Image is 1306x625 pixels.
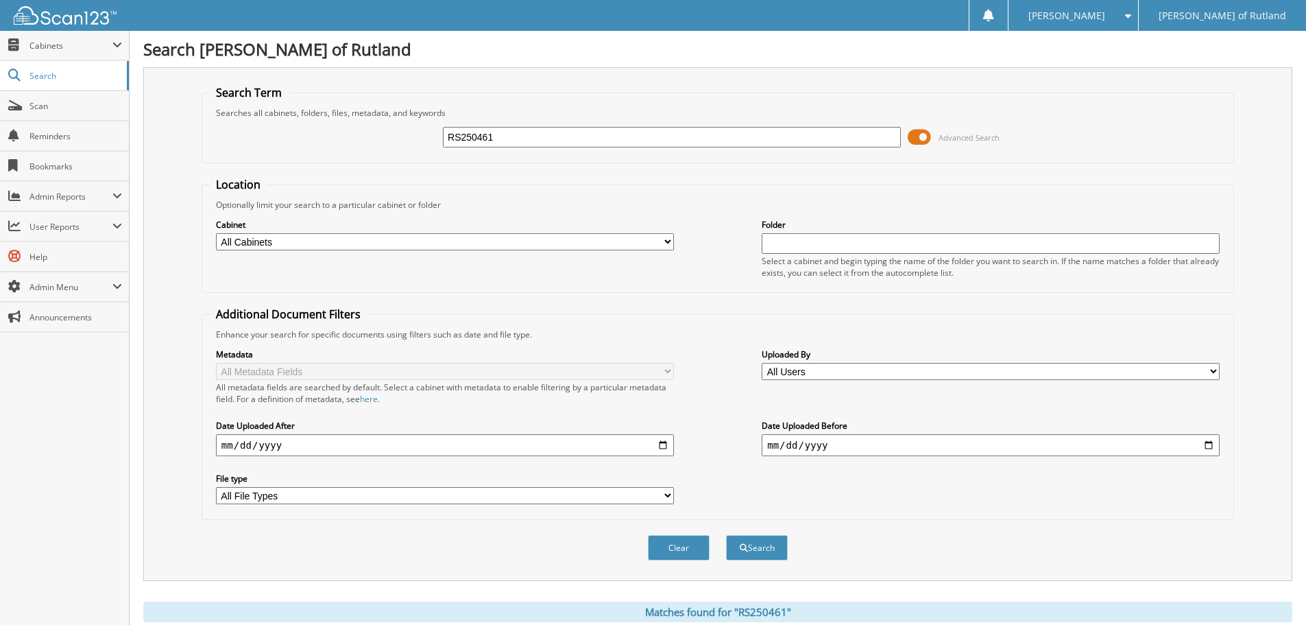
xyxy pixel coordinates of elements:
[143,602,1292,622] div: Matches found for "RS250461"
[216,349,674,360] label: Metadata
[29,40,112,51] span: Cabinets
[939,132,1000,143] span: Advanced Search
[216,420,674,432] label: Date Uploaded After
[1028,12,1105,20] span: [PERSON_NAME]
[360,393,378,405] a: here
[143,38,1292,60] h1: Search [PERSON_NAME] of Rutland
[209,107,1226,119] div: Searches all cabinets, folders, files, metadata, and keywords
[762,255,1220,279] div: Select a cabinet and begin typing the name of the folder you want to search in. If the name match...
[29,70,120,82] span: Search
[209,199,1226,211] div: Optionally limit your search to a particular cabinet or folder
[762,434,1220,456] input: end
[29,221,112,233] span: User Reports
[29,281,112,293] span: Admin Menu
[14,6,117,25] img: scan123-logo-white.svg
[762,420,1220,432] label: Date Uploaded Before
[29,100,122,112] span: Scan
[216,381,674,405] div: All metadata fields are searched by default. Select a cabinet with metadata to enable filtering b...
[29,161,122,172] span: Bookmarks
[209,329,1226,340] div: Enhance your search for specific documents using filters such as date and file type.
[29,311,122,323] span: Announcements
[29,251,122,263] span: Help
[762,219,1220,231] label: Folder
[216,434,674,456] input: start
[1159,12,1286,20] span: [PERSON_NAME] of Rutland
[209,177,267,192] legend: Location
[29,191,112,202] span: Admin Reports
[216,473,674,484] label: File type
[209,85,289,100] legend: Search Term
[216,219,674,231] label: Cabinet
[762,349,1220,360] label: Uploaded By
[29,130,122,142] span: Reminders
[209,307,367,322] legend: Additional Document Filters
[726,535,788,561] button: Search
[648,535,710,561] button: Clear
